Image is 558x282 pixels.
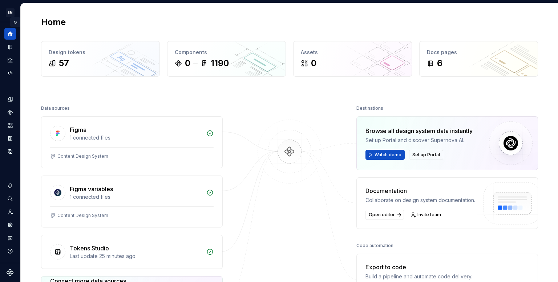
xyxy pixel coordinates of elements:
div: Docs pages [427,49,530,56]
div: Components [175,49,278,56]
button: Contact support [4,232,16,244]
button: Watch demo [365,150,405,160]
div: Figma [70,125,86,134]
div: Design tokens [49,49,152,56]
div: 1 connected files [70,134,202,141]
a: Invite team [408,210,444,220]
div: 0 [311,57,316,69]
a: Components [4,106,16,118]
div: Code automation [356,241,393,251]
a: Components01190 [167,41,286,77]
a: Analytics [4,54,16,66]
a: Invite team [4,206,16,218]
a: Code automation [4,67,16,79]
a: Tokens StudioLast update 25 minutes ago [41,235,223,269]
h2: Home [41,16,66,28]
div: Assets [301,49,404,56]
button: SM [1,5,19,20]
div: Collaborate on design system documentation. [365,197,475,204]
a: Settings [4,219,16,231]
a: Home [4,28,16,40]
div: Set up Portal and discover Supernova AI. [365,137,473,144]
a: Data sources [4,146,16,157]
span: Watch demo [375,152,401,158]
a: Assets0 [293,41,412,77]
a: Design tokens57 [41,41,160,77]
span: Open editor [369,212,395,218]
a: Assets [4,120,16,131]
div: 1 connected files [70,193,202,201]
div: Data sources [41,103,70,113]
button: Expand sidebar [10,17,20,27]
button: Notifications [4,180,16,192]
div: Last update 25 minutes ago [70,253,202,260]
div: Content Design System [57,153,108,159]
div: Export to code [365,263,472,271]
svg: Supernova Logo [7,269,14,276]
button: Set up Portal [409,150,443,160]
div: Documentation [365,186,475,195]
div: Content Design System [57,213,108,218]
div: Tokens Studio [70,244,109,253]
div: Figma variables [70,185,113,193]
a: Docs pages6 [419,41,538,77]
a: Figma1 connected filesContent Design System [41,116,223,168]
div: Browse all design system data instantly [365,126,473,135]
div: 6 [437,57,442,69]
a: Figma variables1 connected filesContent Design System [41,176,223,227]
span: Set up Portal [412,152,440,158]
div: 57 [59,57,69,69]
a: Open editor [365,210,404,220]
a: Design tokens [4,93,16,105]
div: 1190 [211,57,229,69]
button: Search ⌘K [4,193,16,205]
div: Build a pipeline and automate code delivery. [365,273,472,280]
div: Destinations [356,103,383,113]
a: Storybook stories [4,133,16,144]
span: Invite team [417,212,441,218]
div: 0 [185,57,190,69]
a: Documentation [4,41,16,53]
div: SM [6,8,15,17]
